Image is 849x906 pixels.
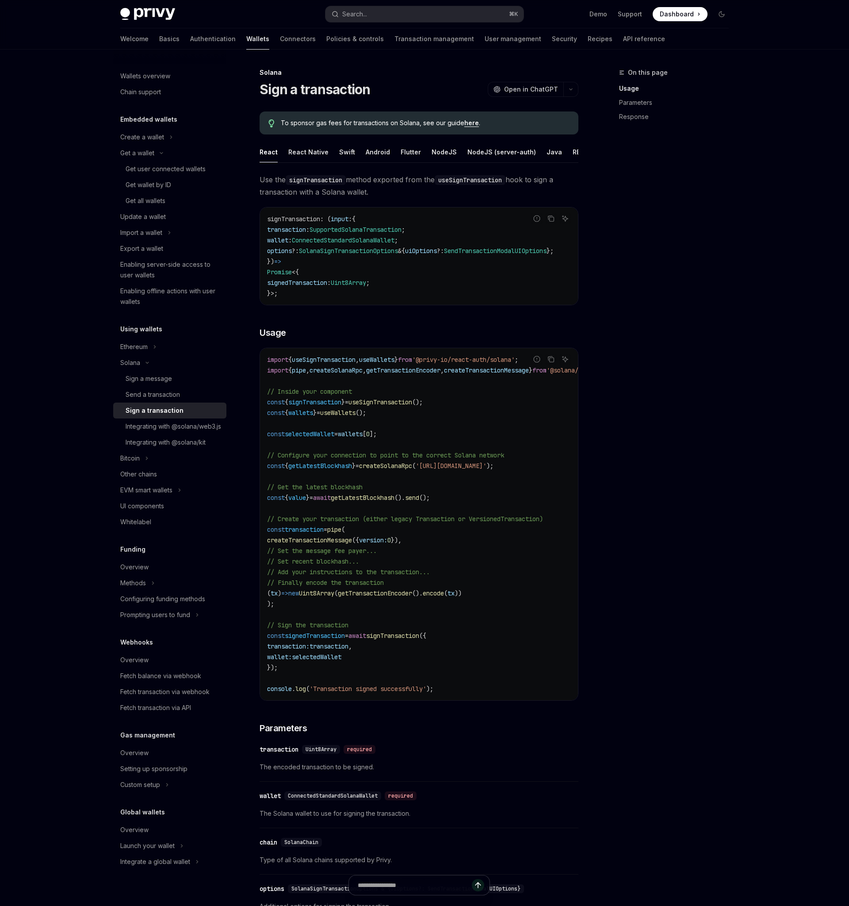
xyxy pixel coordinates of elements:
span: }) [267,257,274,265]
span: signedTransaction [285,632,345,640]
code: signTransaction [286,175,346,185]
a: Enabling offline actions with user wallets [113,283,226,310]
span: createSolanaRpc [359,462,412,470]
span: } [313,409,317,417]
span: from [398,356,412,364]
a: Sign a message [113,371,226,387]
span: ( [444,589,447,597]
div: Import a wallet [120,227,162,238]
div: Integrating with @solana/web3.js [126,421,221,432]
div: Other chains [120,469,157,480]
span: '[URL][DOMAIN_NAME]' [416,462,486,470]
a: Chain support [113,84,226,100]
span: signTransaction [366,632,419,640]
span: { [288,356,292,364]
span: wallet [267,236,288,244]
span: log [295,685,306,693]
div: Bitcoin [120,453,140,464]
a: Parameters [619,96,736,110]
span: // Add your instructions to the transaction... [267,568,430,576]
span: ; [402,226,405,234]
a: Recipes [588,28,612,50]
button: NodeJS (server-auth) [467,142,536,162]
span: ); [267,600,274,608]
span: (). [412,589,423,597]
span: // Inside your component [267,388,352,395]
a: Welcome [120,28,149,50]
span: (); [412,398,423,406]
span: }; [547,247,554,255]
button: Android [366,142,390,162]
span: wallet: [267,653,292,661]
span: tx [447,589,455,597]
span: = [356,462,359,470]
span: : ( [320,215,331,223]
span: , [363,366,366,374]
span: SupportedSolanaTransaction [310,226,402,234]
span: (); [419,494,430,502]
a: Authentication [190,28,236,50]
div: Fetch transaction via webhook [120,687,210,697]
div: UI components [120,501,164,511]
span: signTransaction [288,398,341,406]
span: ({ [419,632,426,640]
span: => [274,257,281,265]
span: On this page [628,67,668,78]
a: Enabling server-side access to user wallets [113,257,226,283]
span: } [306,494,310,502]
span: )) [455,589,462,597]
a: Security [552,28,577,50]
div: Sign a transaction [126,405,184,416]
span: = [334,430,338,438]
a: here [464,119,479,127]
a: Wallets [246,28,269,50]
span: ); [426,685,433,693]
span: ConnectedStandardSolanaWallet [292,236,394,244]
span: { [285,409,288,417]
a: Dashboard [653,7,707,21]
span: { [402,247,405,255]
span: { [285,494,288,502]
span: => [281,589,288,597]
span: ; [515,356,518,364]
div: Integrate a global wallet [120,856,190,867]
span: // Set the message fee payer... [267,547,377,555]
span: ?: [292,247,299,255]
span: ConnectedStandardSolanaWallet [288,792,378,799]
span: <{ [292,268,299,276]
span: wallets [288,409,313,417]
span: Promise [267,268,292,276]
div: Launch your wallet [120,841,175,851]
div: Update a wallet [120,211,166,222]
div: Integrating with @solana/kit [126,437,206,448]
span: import [267,356,288,364]
span: await [313,494,331,502]
span: getLatestBlockhash [331,494,394,502]
button: Toggle Get a wallet section [113,145,226,161]
span: Usage [260,326,286,339]
button: Toggle Prompting users to fund section [113,607,226,623]
span: Parameters [260,722,307,734]
div: Configuring funding methods [120,594,205,604]
img: dark logo [120,8,175,20]
span: selectedWallet [292,653,341,661]
button: Flutter [401,142,421,162]
span: { [285,398,288,406]
div: Custom setup [120,779,160,790]
a: Setting up sponsorship [113,761,226,777]
span: { [352,215,356,223]
span: SolanaSignTransactionOptions [299,247,398,255]
span: Uint8Array [331,279,366,287]
div: Ethereum [120,342,148,352]
button: Swift [339,142,355,162]
span: SendTransactionModalUIOptions [444,247,547,255]
span: const [267,462,285,470]
div: Get all wallets [126,196,165,206]
span: '@privy-io/react-auth/solana' [412,356,515,364]
a: Fetch balance via webhook [113,668,226,684]
button: React Native [288,142,329,162]
span: selectedWallet [285,430,334,438]
span: useSignTransaction [292,356,356,364]
div: Get user connected wallets [126,164,206,174]
span: input [331,215,348,223]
